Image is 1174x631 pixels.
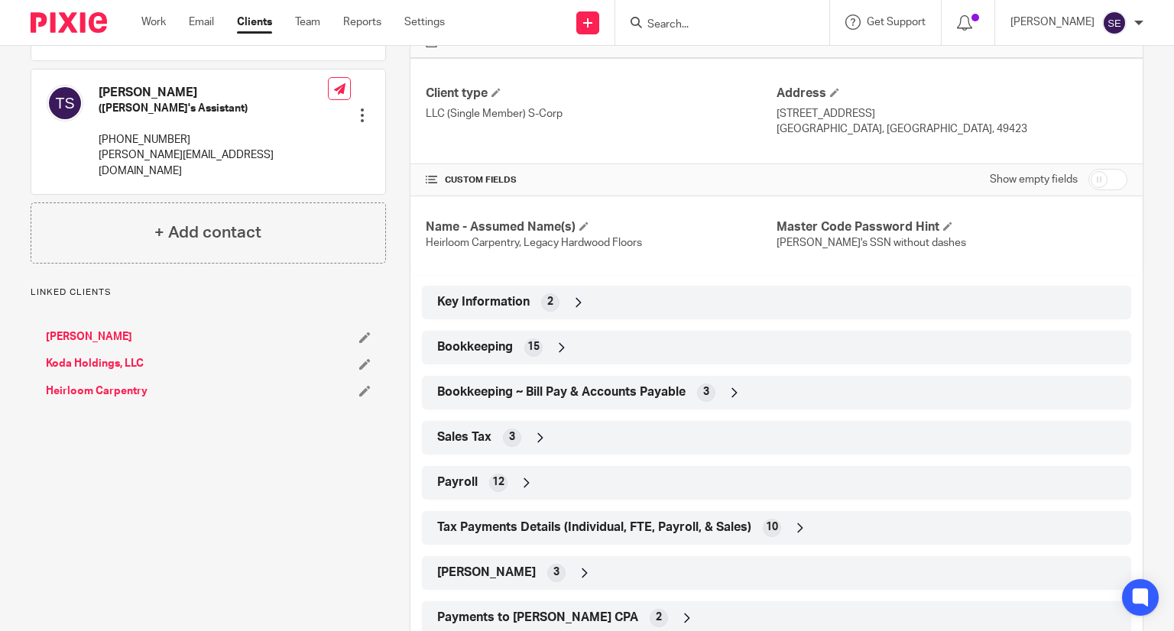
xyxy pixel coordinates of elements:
[777,238,966,248] span: [PERSON_NAME]'s SSN without dashes
[189,15,214,30] a: Email
[867,17,926,28] span: Get Support
[99,147,328,179] p: [PERSON_NAME][EMAIL_ADDRESS][DOMAIN_NAME]
[31,286,386,299] p: Linked clients
[46,383,148,399] a: Heirloom Carpentry
[646,18,783,32] input: Search
[703,384,709,400] span: 3
[31,12,107,33] img: Pixie
[777,219,1127,235] h4: Master Code Password Hint
[990,172,1078,187] label: Show empty fields
[99,132,328,147] p: [PHONE_NUMBER]
[404,15,445,30] a: Settings
[656,610,662,625] span: 2
[777,86,1127,102] h4: Address
[99,85,328,101] h4: [PERSON_NAME]
[426,86,777,102] h4: Client type
[154,221,261,244] h4: + Add contact
[426,174,777,186] h4: CUSTOM FIELDS
[437,519,751,536] span: Tax Payments Details (Individual, FTE, Payroll, & Sales)
[237,15,272,30] a: Clients
[46,356,144,371] a: Koda Holdings, LLC
[437,474,478,490] span: Payroll
[1102,11,1127,35] img: svg%3E
[99,101,328,116] h5: ([PERSON_NAME]'s Assistant)
[527,339,540,354] span: 15
[437,294,530,310] span: Key Information
[547,294,553,309] span: 2
[426,219,777,235] h4: Name - Assumed Name(s)
[437,565,536,581] span: [PERSON_NAME]
[437,339,513,355] span: Bookkeeping
[343,15,381,30] a: Reports
[437,384,686,400] span: Bookkeeping ~ Bill Pay & Accounts Payable
[426,106,777,121] p: LLC (Single Member) S-Corp
[141,15,166,30] a: Work
[426,238,642,248] span: Heirloom Carpentry, Legacy Hardwood Floors
[509,429,515,445] span: 3
[46,329,132,345] a: [PERSON_NAME]
[553,565,559,580] span: 3
[47,85,83,121] img: svg%3E
[777,121,1127,137] p: [GEOGRAPHIC_DATA], [GEOGRAPHIC_DATA], 49423
[777,106,1127,121] p: [STREET_ADDRESS]
[437,610,638,626] span: Payments to [PERSON_NAME] CPA
[766,519,778,535] span: 10
[492,474,504,490] span: 12
[437,429,491,445] span: Sales Tax
[1010,15,1095,30] p: [PERSON_NAME]
[295,15,320,30] a: Team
